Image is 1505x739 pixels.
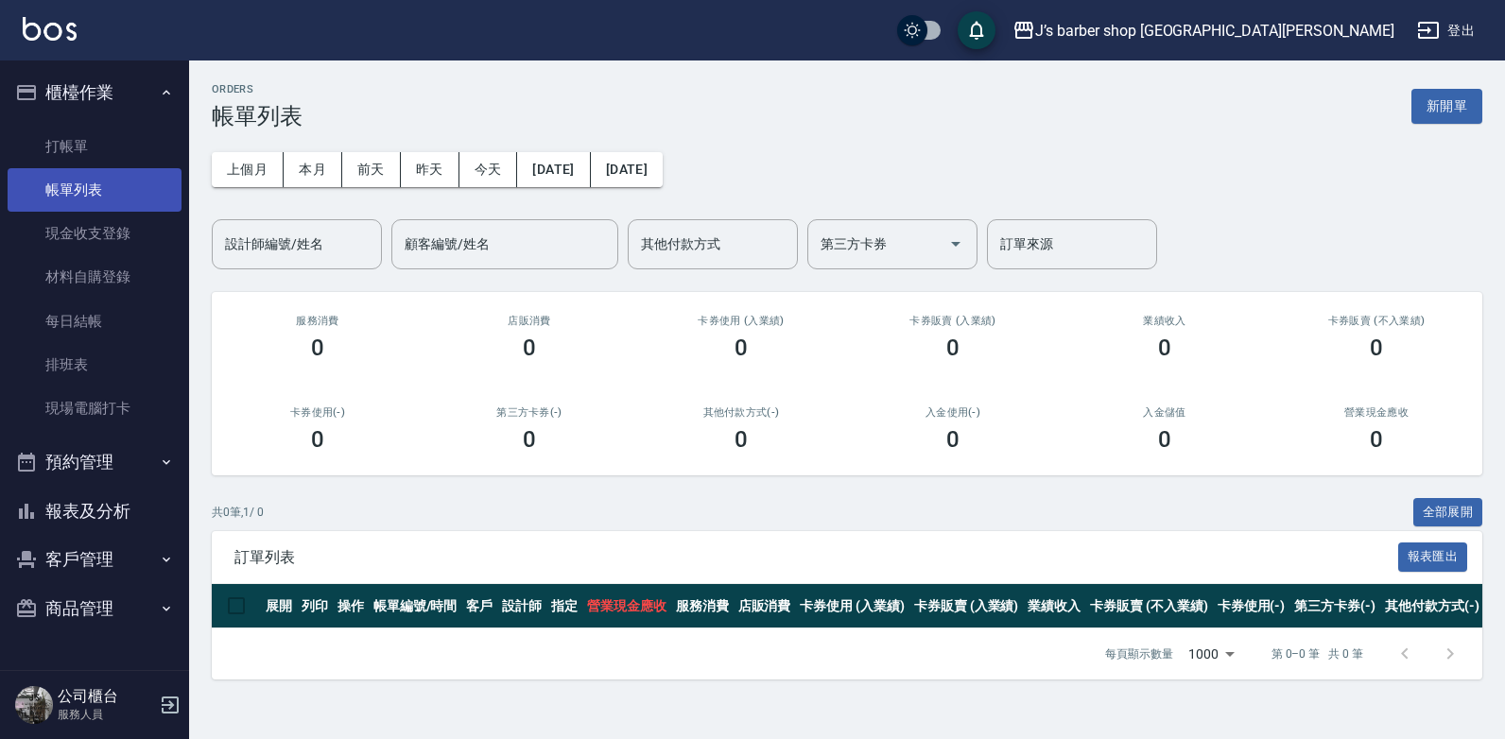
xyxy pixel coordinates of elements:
[658,315,824,327] h2: 卡券使用 (入業績)
[1380,584,1484,628] th: 其他付款方式(-)
[8,535,182,584] button: 客戶管理
[297,584,333,628] th: 列印
[795,584,909,628] th: 卡券使用 (入業績)
[1293,406,1460,419] h2: 營業現金應收
[1158,426,1171,453] h3: 0
[1370,426,1383,453] h3: 0
[8,300,182,343] a: 每日結帳
[1105,645,1173,662] p: 每頁顯示數量
[517,152,590,187] button: [DATE]
[941,229,971,259] button: Open
[735,335,748,361] h3: 0
[284,152,342,187] button: 本月
[1081,315,1248,327] h2: 業績收入
[401,152,459,187] button: 昨天
[946,335,960,361] h3: 0
[1081,406,1248,419] h2: 入金儲值
[461,584,497,628] th: 客戶
[1158,335,1171,361] h3: 0
[311,426,324,453] h3: 0
[234,315,401,327] h3: 服務消費
[311,335,324,361] h3: 0
[446,406,613,419] h2: 第三方卡券(-)
[671,584,734,628] th: 服務消費
[658,406,824,419] h2: 其他付款方式(-)
[734,584,796,628] th: 店販消費
[8,255,182,299] a: 材料自購登錄
[58,706,154,723] p: 服務人員
[909,584,1024,628] th: 卡券販賣 (入業績)
[212,103,303,129] h3: 帳單列表
[261,584,297,628] th: 展開
[870,315,1036,327] h2: 卡券販賣 (入業績)
[1213,584,1290,628] th: 卡券使用(-)
[1289,584,1380,628] th: 第三方卡券(-)
[582,584,671,628] th: 營業現金應收
[497,584,546,628] th: 設計師
[1411,89,1482,124] button: 新開單
[1413,498,1483,527] button: 全部展開
[369,584,462,628] th: 帳單編號/時間
[8,212,182,255] a: 現金收支登錄
[1005,11,1402,50] button: J’s barber shop [GEOGRAPHIC_DATA][PERSON_NAME]
[234,406,401,419] h2: 卡券使用(-)
[870,406,1036,419] h2: 入金使用(-)
[212,152,284,187] button: 上個月
[342,152,401,187] button: 前天
[1035,19,1394,43] div: J’s barber shop [GEOGRAPHIC_DATA][PERSON_NAME]
[1271,645,1363,662] p: 第 0–0 筆 共 0 筆
[23,17,77,41] img: Logo
[212,504,264,521] p: 共 0 筆, 1 / 0
[735,426,748,453] h3: 0
[212,83,303,95] h2: ORDERS
[1370,335,1383,361] h3: 0
[234,548,1398,567] span: 訂單列表
[946,426,960,453] h3: 0
[523,426,536,453] h3: 0
[1293,315,1460,327] h2: 卡券販賣 (不入業績)
[1398,547,1468,565] a: 報表匯出
[1085,584,1212,628] th: 卡券販賣 (不入業績)
[8,487,182,536] button: 報表及分析
[1411,96,1482,114] a: 新開單
[523,335,536,361] h3: 0
[446,315,613,327] h2: 店販消費
[591,152,663,187] button: [DATE]
[1023,584,1085,628] th: 業績收入
[8,168,182,212] a: 帳單列表
[8,125,182,168] a: 打帳單
[8,438,182,487] button: 預約管理
[1410,13,1482,48] button: 登出
[546,584,582,628] th: 指定
[333,584,369,628] th: 操作
[958,11,995,49] button: save
[1181,628,1241,679] div: 1000
[8,68,182,117] button: 櫃檯作業
[58,687,154,706] h5: 公司櫃台
[8,584,182,633] button: 商品管理
[8,387,182,430] a: 現場電腦打卡
[1398,542,1468,572] button: 報表匯出
[15,686,53,724] img: Person
[459,152,518,187] button: 今天
[8,343,182,387] a: 排班表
